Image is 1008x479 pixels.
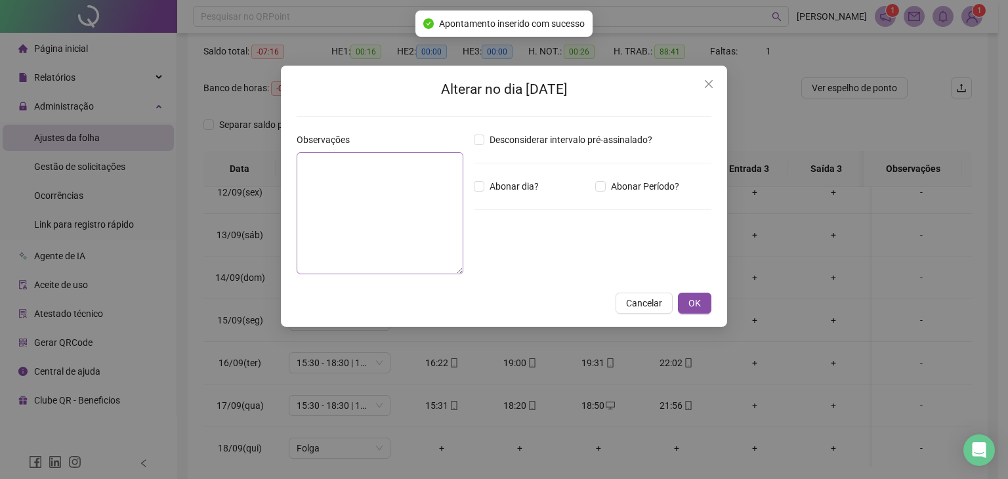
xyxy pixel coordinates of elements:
span: Apontamento inserido com sucesso [439,16,585,31]
button: OK [678,293,711,314]
span: check-circle [423,18,434,29]
span: OK [688,296,701,310]
button: Cancelar [616,293,673,314]
span: Cancelar [626,296,662,310]
button: Close [698,73,719,94]
span: close [703,79,714,89]
span: Desconsiderar intervalo pré-assinalado? [484,133,658,147]
div: Open Intercom Messenger [963,434,995,466]
span: Abonar Período? [606,179,684,194]
h2: Alterar no dia [DATE] [297,79,711,100]
span: Abonar dia? [484,179,544,194]
label: Observações [297,133,358,147]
